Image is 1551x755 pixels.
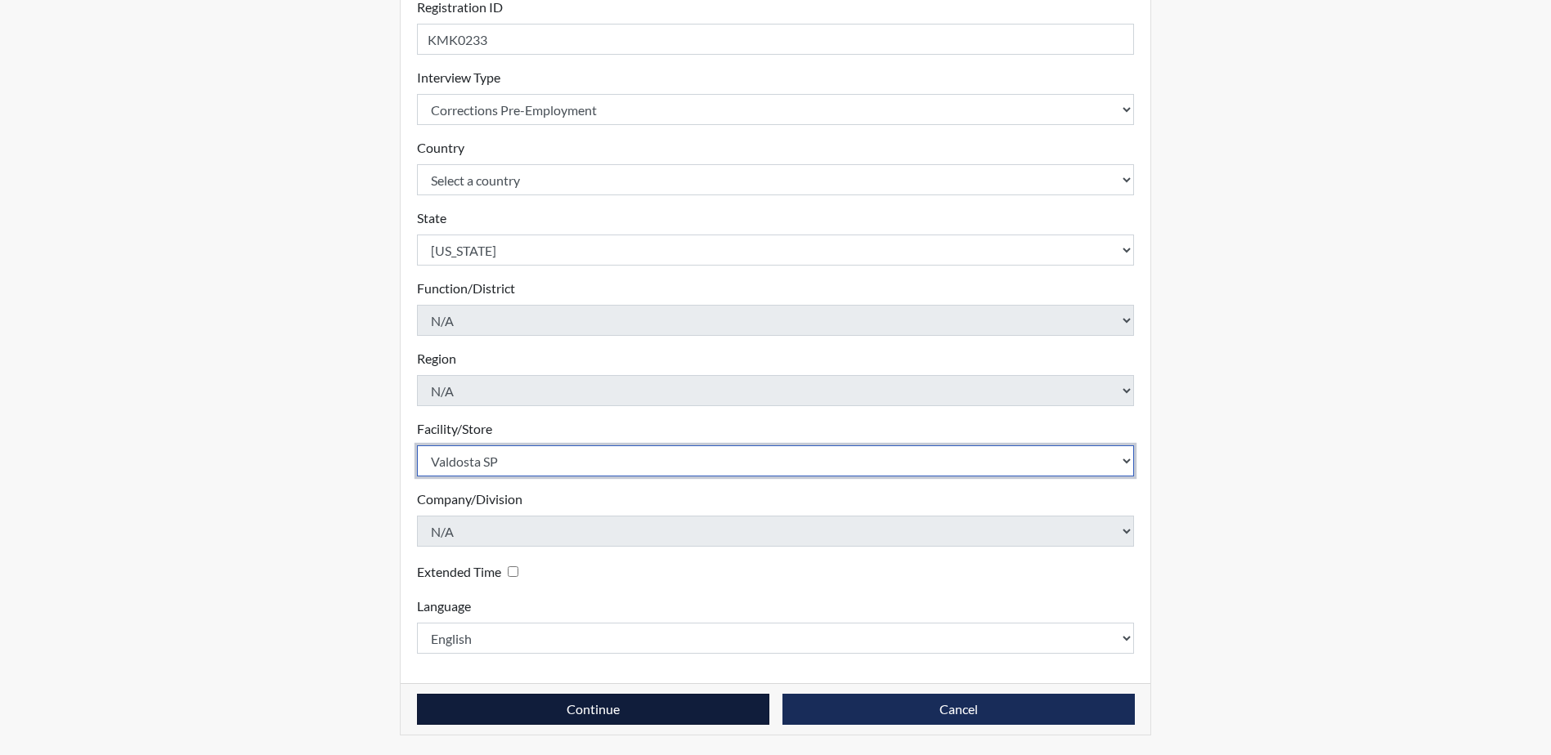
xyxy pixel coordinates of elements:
[417,279,515,298] label: Function/District
[417,419,492,439] label: Facility/Store
[417,68,500,87] label: Interview Type
[417,596,471,616] label: Language
[417,24,1135,55] input: Insert a Registration ID, which needs to be a unique alphanumeric value for each interviewee
[417,489,522,509] label: Company/Division
[417,694,769,725] button: Continue
[417,208,446,228] label: State
[417,138,464,158] label: Country
[417,349,456,369] label: Region
[417,560,525,583] div: Checking this box will provide the interviewee with an accomodation of extra time to answer each ...
[782,694,1135,725] button: Cancel
[417,562,501,582] label: Extended Time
